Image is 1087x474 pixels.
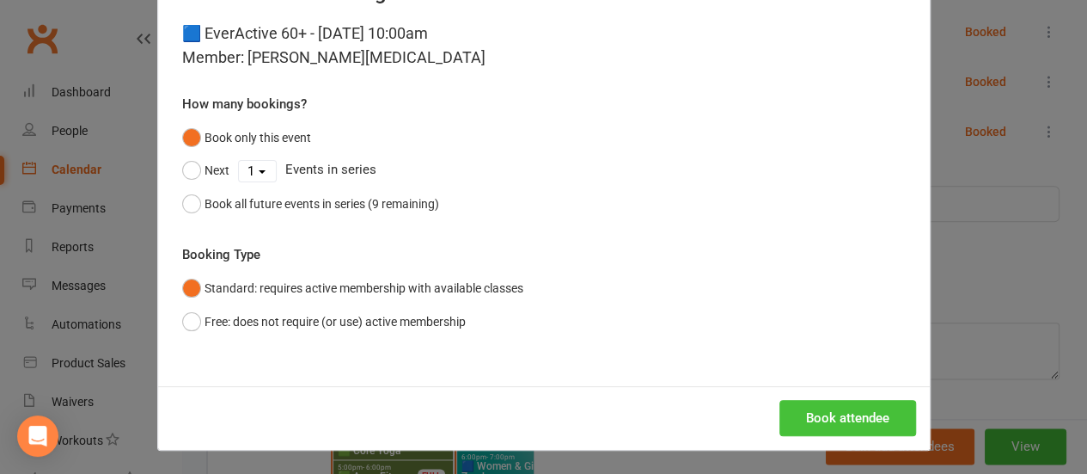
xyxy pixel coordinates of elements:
[779,400,916,436] button: Book attendee
[182,244,260,265] label: Booking Type
[182,188,439,220] button: Book all future events in series (9 remaining)
[182,121,311,154] button: Book only this event
[182,22,906,70] div: 🟦 EverActive 60+ - [DATE] 10:00am Member: [PERSON_NAME][MEDICAL_DATA]
[17,416,58,457] div: Open Intercom Messenger
[182,272,523,305] button: Standard: requires active membership with available classes
[182,94,307,114] label: How many bookings?
[182,154,229,187] button: Next
[182,305,466,338] button: Free: does not require (or use) active membership
[182,154,906,187] div: Events in series
[205,194,439,213] div: Book all future events in series (9 remaining)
